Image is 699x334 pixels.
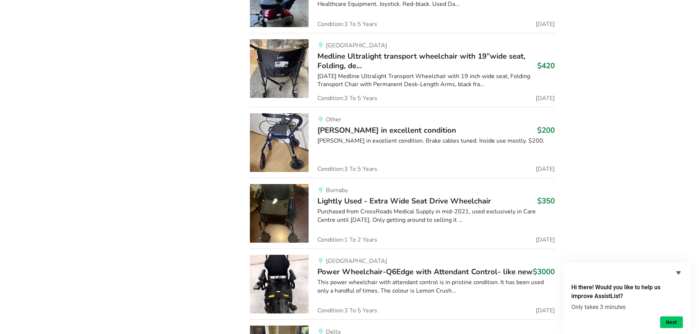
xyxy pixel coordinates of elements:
button: Next question [660,316,683,328]
h3: $350 [537,196,555,206]
span: Condition: 1 To 2 Years [317,237,377,243]
img: mobility-walker in excellent condition [250,113,309,172]
div: This power wheelchair with attendant control is in pristine condition. It has been used only a ha... [317,278,555,295]
span: Medline Ultralight transport wheelchair with 19”wide seat, Folding, de... [317,51,525,71]
img: mobility-medline ultralight transport wheelchair with 19”wide seat, folding, desk-length arms, bl... [250,39,309,98]
img: mobility-power wheelchair-q6edge with attendant control- like new [250,255,309,313]
a: mobility-lightly used - extra wide seat drive wheelchairBurnabyLightly Used - Extra Wide Seat Dri... [250,178,555,249]
span: Condition: 3 To 5 Years [317,166,377,172]
div: [DATE] Medline Ultralight Transport Wheelchair with 19 inch wide seat, Folding Transport Chair wi... [317,72,555,89]
span: Condition: 3 To 5 Years [317,21,377,27]
a: mobility-walker in excellent conditionOther[PERSON_NAME] in excellent condition$200[PERSON_NAME] ... [250,107,555,178]
h2: Hi there! Would you like to help us improve AssistList? [571,283,683,301]
div: Hi there! Would you like to help us improve AssistList? [571,268,683,328]
span: Power Wheelchair-Q6Edge with Attendant Control- like new [317,267,533,277]
span: [DATE] [536,237,555,243]
div: [PERSON_NAME] in excellent condition. Brake cables tuned. Inside use mostly. $200. [317,137,555,145]
h3: $420 [537,61,555,70]
a: mobility-power wheelchair-q6edge with attendant control- like new[GEOGRAPHIC_DATA]Power Wheelchai... [250,249,555,319]
span: [GEOGRAPHIC_DATA] [326,41,387,49]
p: Only takes 3 minutes [571,304,683,311]
span: Other [326,115,341,124]
span: [GEOGRAPHIC_DATA] [326,257,387,265]
h3: $3000 [533,267,555,276]
span: Lightly Used - Extra Wide Seat Drive Wheelchair [317,196,491,206]
span: Burnaby [326,186,348,194]
span: [DATE] [536,308,555,313]
img: mobility-lightly used - extra wide seat drive wheelchair [250,184,309,243]
span: [DATE] [536,21,555,27]
span: Condition: 3 To 5 Years [317,308,377,313]
button: Hide survey [674,268,683,277]
span: [DATE] [536,95,555,101]
span: Condition: 3 To 5 Years [317,95,377,101]
div: Purchased from CrossRoads Medical Supply in mid-2021, used exclusively in Care Centre until [DATE... [317,208,555,224]
span: [PERSON_NAME] in excellent condition [317,125,456,135]
h3: $200 [537,125,555,135]
a: mobility-medline ultralight transport wheelchair with 19”wide seat, folding, desk-length arms, bl... [250,33,555,107]
span: [DATE] [536,166,555,172]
